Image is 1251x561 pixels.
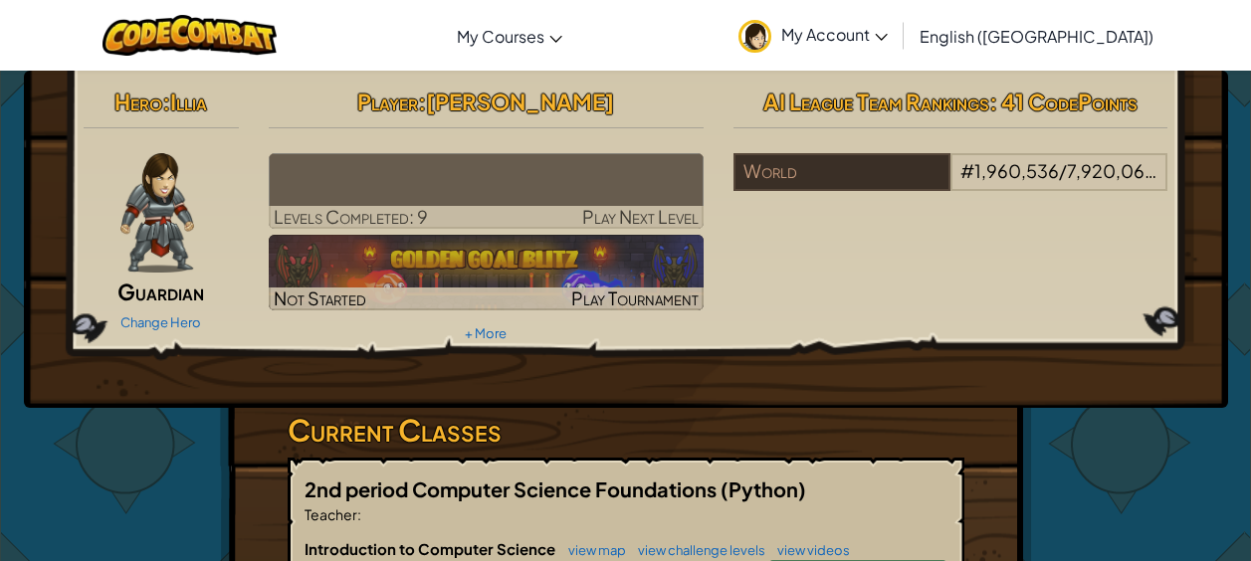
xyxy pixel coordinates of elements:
span: 7,920,060 [1067,159,1157,182]
img: guardian-pose.png [120,153,193,273]
span: Introduction to Computer Science [305,539,558,558]
span: : [162,88,170,115]
a: World#1,960,536/7,920,060players [733,172,1168,195]
span: Guardian [117,278,204,305]
span: Teacher [305,505,357,523]
span: My Courses [457,26,544,47]
a: Not StartedPlay Tournament [269,235,704,310]
span: Play Tournament [571,286,699,309]
span: : [357,505,361,523]
a: view challenge levels [628,542,765,558]
a: view map [558,542,626,558]
span: English ([GEOGRAPHIC_DATA]) [920,26,1153,47]
a: + More [465,325,507,341]
span: 1,960,536 [974,159,1059,182]
div: World [733,153,950,191]
span: Levels Completed: 9 [274,205,428,228]
a: My Account [729,4,898,67]
span: players [1160,159,1214,182]
a: English ([GEOGRAPHIC_DATA]) [910,9,1163,63]
span: : 41 CodePoints [989,88,1138,115]
span: Not Started [274,286,366,309]
span: : [418,88,426,115]
span: Player [357,88,418,115]
span: Play Next Level [582,205,699,228]
span: AI League Team Rankings [763,88,989,115]
span: # [960,159,974,182]
a: Play Next Level [269,153,704,229]
img: Golden Goal [269,235,704,310]
span: [PERSON_NAME] [426,88,614,115]
span: Hero [114,88,162,115]
span: My Account [781,24,888,45]
a: My Courses [447,9,572,63]
span: / [1059,159,1067,182]
span: (Python) [721,476,806,501]
h3: Current Classes [288,408,964,453]
img: CodeCombat logo [103,15,277,56]
span: Illia [170,88,207,115]
img: avatar [738,20,771,53]
span: 2nd period Computer Science Foundations [305,476,721,501]
a: view videos [767,542,850,558]
a: Change Hero [120,314,201,330]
